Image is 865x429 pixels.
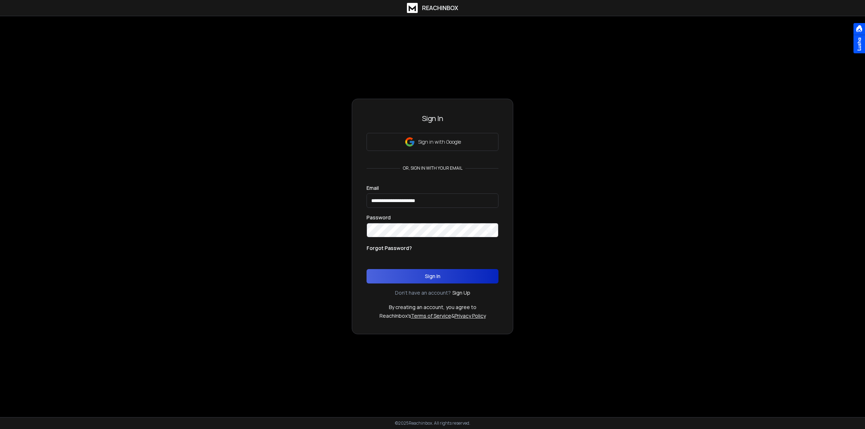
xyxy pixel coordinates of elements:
h3: Sign In [367,113,498,124]
p: Forgot Password? [367,245,412,252]
label: Email [367,186,379,191]
a: Sign Up [452,289,470,296]
p: By creating an account, you agree to [389,304,476,311]
label: Password [367,215,391,220]
img: logo [407,3,418,13]
button: Sign In [367,269,498,283]
p: © 2025 Reachinbox. All rights reserved. [395,420,470,426]
a: Privacy Policy [454,312,486,319]
a: ReachInbox [407,3,458,13]
p: Sign in with Google [418,138,461,146]
h1: ReachInbox [422,4,458,12]
p: ReachInbox's & [380,312,486,319]
p: or, sign in with your email [400,165,465,171]
p: Don't have an account? [395,289,451,296]
a: Terms of Service [411,312,451,319]
button: Sign in with Google [367,133,498,151]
